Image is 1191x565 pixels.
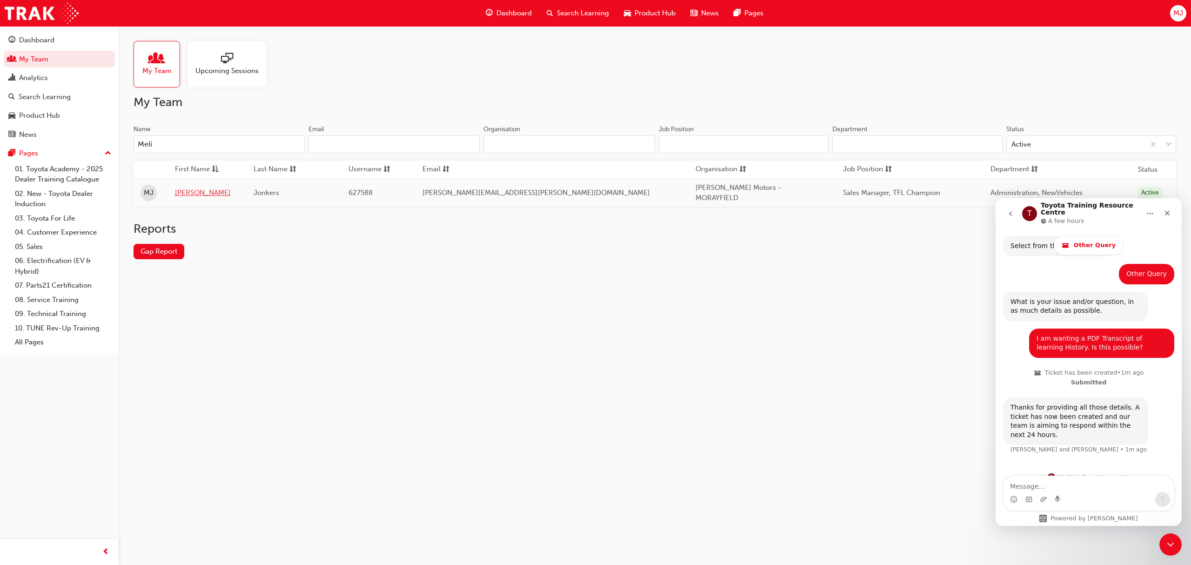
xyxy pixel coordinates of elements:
span: Organisation [696,164,737,175]
span: car-icon [8,112,15,120]
span: up-icon [105,148,111,160]
a: 09. Technical Training [11,307,115,321]
span: search-icon [547,7,553,19]
a: 04. Customer Experience [11,225,115,240]
span: pages-icon [734,7,741,19]
span: Username [348,164,381,175]
span: Upcoming Sessions [195,66,259,76]
a: Gap Report [134,244,184,259]
button: Usernamesorting-icon [348,164,400,175]
input: Job Position [659,135,829,153]
a: 10. TUNE Rev-Up Training [11,321,115,336]
a: Analytics [4,69,115,87]
span: chart-icon [8,74,15,82]
a: All Pages [11,335,115,350]
input: Email [308,135,480,153]
span: Job Position [843,164,883,175]
button: MJ [1170,5,1186,21]
div: Active [1138,187,1162,199]
a: News [4,126,115,143]
th: Status [1138,164,1158,175]
span: Sales Manager, TFL Champion [843,188,940,197]
div: Search Learning [19,92,71,102]
span: sessionType_ONLINE_URL-icon [221,53,233,66]
div: Organisation [483,125,520,134]
a: car-iconProduct Hub [616,4,683,23]
span: Department [990,164,1029,175]
span: [PERSON_NAME][EMAIL_ADDRESS][PERSON_NAME][DOMAIN_NAME] [422,188,650,197]
button: Job Positionsorting-icon [843,164,894,175]
div: Pages [19,148,38,159]
a: news-iconNews [683,4,726,23]
input: Department [832,135,1003,153]
button: Organisationsorting-icon [696,164,747,175]
span: Search Learning [557,8,609,19]
a: search-iconSearch Learning [539,4,616,23]
img: Trak [5,3,79,24]
a: 01. Toyota Academy - 2025 Dealer Training Catalogue [11,162,115,187]
a: guage-iconDashboard [478,4,539,23]
input: Name [134,135,305,153]
a: 07. Parts21 Certification [11,278,115,293]
div: Email [308,125,324,134]
span: news-icon [8,131,15,139]
span: people-icon [151,53,163,66]
div: Job Position [659,125,694,134]
button: Departmentsorting-icon [990,164,1042,175]
span: Dashboard [496,8,532,19]
span: down-icon [1165,139,1172,151]
div: Product Hub [19,110,60,121]
span: pages-icon [8,149,15,158]
span: prev-icon [102,546,109,558]
span: people-icon [8,55,15,64]
input: Organisation [483,135,655,153]
span: Product Hub [635,8,676,19]
span: news-icon [690,7,697,19]
a: My Team [134,41,187,87]
div: Name [134,125,151,134]
button: Last Namesorting-icon [254,164,305,175]
div: Status [1006,125,1024,134]
button: Pages [4,145,115,162]
span: MJ [144,188,154,198]
span: search-icon [8,93,15,101]
span: car-icon [624,7,631,19]
span: sorting-icon [885,164,892,175]
span: Email [422,164,441,175]
a: 06. Electrification (EV & Hybrid) [11,254,115,278]
div: Dashboard [19,35,54,46]
span: Pages [744,8,763,19]
span: guage-icon [486,7,493,19]
a: 02. New - Toyota Dealer Induction [11,187,115,211]
h2: My Team [134,95,1176,110]
button: First Nameasc-icon [175,164,226,175]
span: 627588 [348,188,373,197]
iframe: Intercom live chat [1159,533,1182,556]
span: Administration, NewVehicles [990,188,1083,197]
div: News [19,129,37,140]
